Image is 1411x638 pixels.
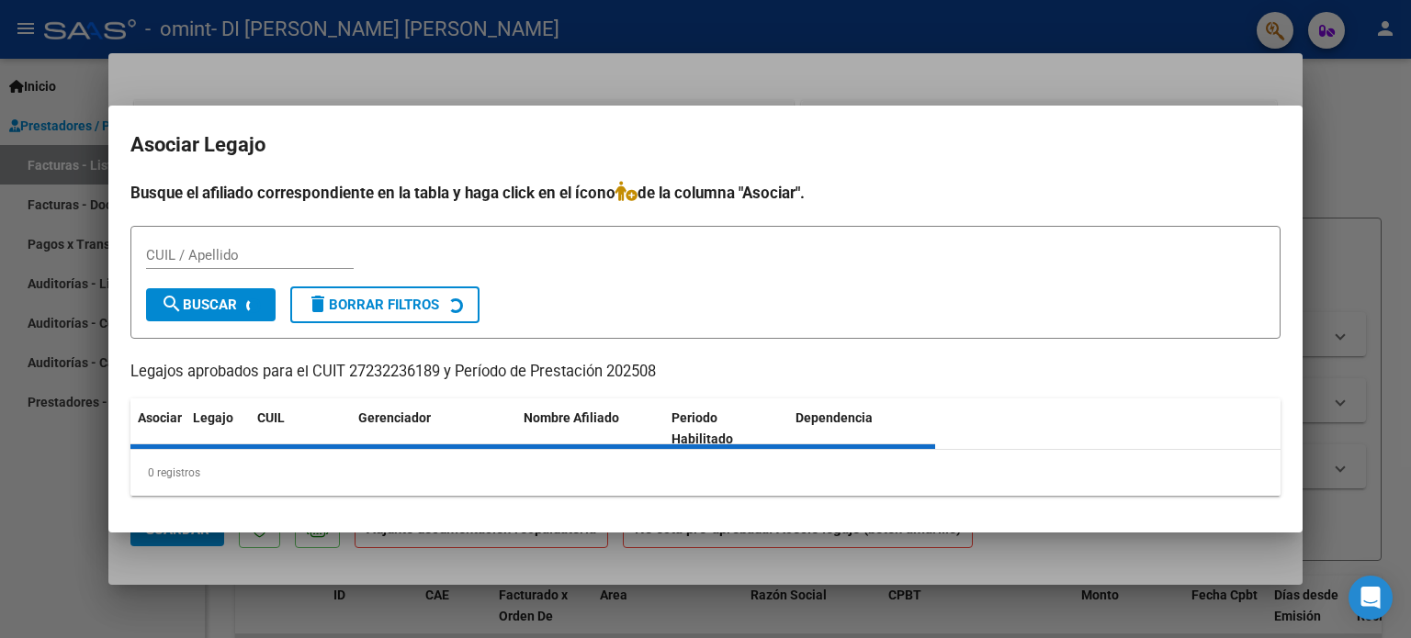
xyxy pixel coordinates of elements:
span: CUIL [257,410,285,425]
datatable-header-cell: Legajo [186,398,250,459]
span: Nombre Afiliado [524,410,619,425]
span: Dependencia [796,410,873,425]
datatable-header-cell: Nombre Afiliado [516,398,664,459]
h4: Busque el afiliado correspondiente en la tabla y haga click en el ícono de la columna "Asociar". [130,181,1281,205]
datatable-header-cell: Gerenciador [351,398,516,459]
button: Borrar Filtros [290,286,480,323]
span: Periodo Habilitado [672,410,733,446]
datatable-header-cell: Asociar [130,398,186,459]
h2: Asociar Legajo [130,128,1281,162]
mat-icon: search [161,293,183,315]
span: Asociar [138,410,182,425]
span: Borrar Filtros [307,297,439,313]
datatable-header-cell: Periodo Habilitado [664,398,788,459]
span: Legajo [193,410,233,425]
button: Buscar [146,288,276,321]
div: Open Intercom Messenger [1349,576,1393,620]
mat-icon: delete [307,293,329,315]
span: Buscar [161,297,237,313]
div: 0 registros [130,450,1281,496]
datatable-header-cell: CUIL [250,398,351,459]
datatable-header-cell: Dependencia [788,398,936,459]
p: Legajos aprobados para el CUIT 27232236189 y Período de Prestación 202508 [130,361,1281,384]
span: Gerenciador [358,410,431,425]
